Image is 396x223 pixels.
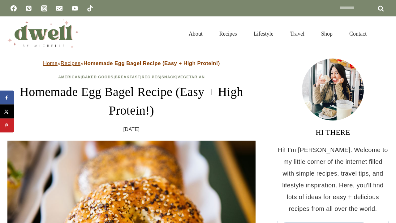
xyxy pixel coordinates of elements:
[43,60,58,66] a: Home
[38,2,50,15] a: Instagram
[282,23,313,45] a: Travel
[58,75,205,79] span: | | | | |
[277,144,389,215] p: Hi! I'm [PERSON_NAME]. Welcome to my little corner of the internet filled with simple recipes, tr...
[43,60,220,66] span: » »
[313,23,341,45] a: Shop
[53,2,66,15] a: Email
[7,20,79,48] img: DWELL by michelle
[178,75,205,79] a: Vegetarian
[58,75,81,79] a: American
[341,23,375,45] a: Contact
[277,127,389,138] h3: HI THERE
[82,75,114,79] a: Baked Goods
[211,23,245,45] a: Recipes
[180,23,211,45] a: About
[7,2,20,15] a: Facebook
[7,83,256,120] h1: Homemade Egg Bagel Recipe (Easy + High Protein!)
[69,2,81,15] a: YouTube
[123,125,140,134] time: [DATE]
[115,75,140,79] a: Breakfast
[61,60,80,66] a: Recipes
[161,75,176,79] a: Snack
[245,23,282,45] a: Lifestyle
[23,2,35,15] a: Pinterest
[142,75,160,79] a: Recipes
[84,60,220,66] strong: Homemade Egg Bagel Recipe (Easy + High Protein!)
[180,23,375,45] nav: Primary Navigation
[378,28,389,39] button: View Search Form
[84,2,96,15] a: TikTok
